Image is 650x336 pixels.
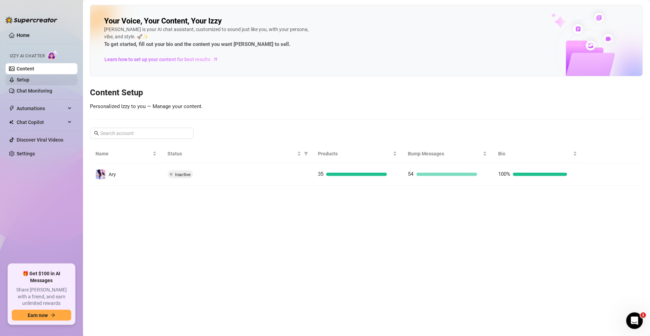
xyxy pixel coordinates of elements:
span: Bump Messages [408,150,482,157]
span: Bio [498,150,572,157]
span: 1 [641,313,646,318]
img: Chat Copilot [9,120,13,125]
span: Name [95,150,151,157]
span: search [94,131,99,136]
a: Setup [17,77,29,83]
img: ai-chatter-content-library-cLFOSyPT.png [535,6,643,76]
img: logo-BBDzfeDw.svg [6,17,57,23]
a: Settings [17,151,35,156]
th: Name [90,144,162,163]
h2: Your Voice, Your Content, Your Izzy [104,16,222,26]
div: [PERSON_NAME] is your AI chat assistant, customized to sound just like you, with your persona, vi... [104,26,312,49]
span: arrow-right [51,313,55,318]
span: Share [PERSON_NAME] with a friend, and earn unlimited rewards [12,287,71,307]
a: Discover Viral Videos [17,137,63,143]
span: Ary [109,172,116,177]
iframe: Intercom live chat [626,313,643,329]
span: Inactive [175,172,191,177]
input: Search account [100,129,184,137]
h3: Content Setup [90,87,643,98]
span: thunderbolt [9,106,15,111]
strong: To get started, fill out your bio and the content you want [PERSON_NAME] to sell. [104,41,290,47]
span: Personalized Izzy to you — Manage your content. [90,103,203,109]
a: Learn how to set up your content for best results [104,54,223,65]
th: Bump Messages [403,144,493,163]
a: Chat Monitoring [17,88,52,94]
span: 35 [318,171,323,177]
span: filter [303,148,310,159]
span: 🎁 Get $100 in AI Messages [12,270,71,284]
span: Earn now [28,313,48,318]
button: Earn nowarrow-right [12,310,71,321]
span: filter [304,152,308,156]
span: Chat Copilot [17,117,66,128]
span: 54 [408,171,414,177]
th: Bio [493,144,583,163]
span: Status [168,150,296,157]
img: AI Chatter [47,50,58,60]
img: Ary [96,170,106,179]
span: 100% [498,171,510,177]
span: arrow-right [212,56,219,63]
span: Izzy AI Chatter [10,53,45,59]
a: Content [17,66,34,71]
a: Home [17,32,30,38]
span: Products [318,150,392,157]
span: Automations [17,103,66,114]
th: Status [162,144,313,163]
th: Products [312,144,403,163]
span: Learn how to set up your content for best results [104,56,210,63]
